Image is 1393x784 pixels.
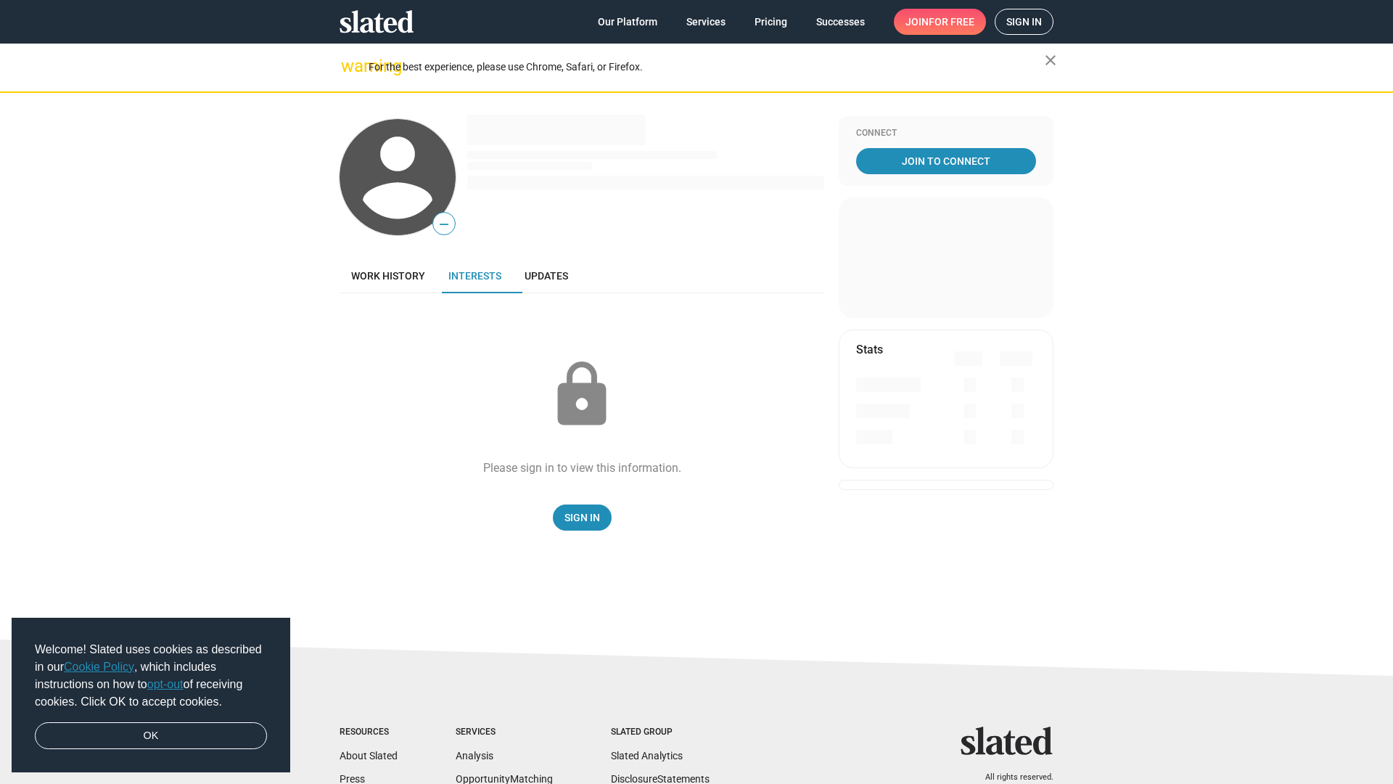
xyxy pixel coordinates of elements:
span: Sign in [1006,9,1042,34]
span: for free [929,9,974,35]
a: Work history [340,258,437,293]
span: Our Platform [598,9,657,35]
a: Services [675,9,737,35]
div: Please sign in to view this information. [483,460,681,475]
span: Pricing [755,9,787,35]
a: Analysis [456,750,493,761]
span: Work history [351,270,425,282]
mat-icon: lock [546,359,618,431]
a: Sign in [995,9,1053,35]
div: cookieconsent [12,618,290,773]
span: Welcome! Slated uses cookies as described in our , which includes instructions on how to of recei... [35,641,267,711]
span: Join [905,9,974,35]
div: For the best experience, please use Chrome, Safari, or Firefox. [369,57,1045,77]
a: About Slated [340,750,398,761]
a: Slated Analytics [611,750,683,761]
span: Interests [448,270,501,282]
a: Cookie Policy [64,661,134,673]
a: Successes [805,9,876,35]
a: dismiss cookie message [35,722,267,750]
mat-icon: warning [341,57,358,75]
a: Sign In [553,505,612,531]
a: Pricing [743,9,799,35]
span: Successes [816,9,865,35]
span: Sign In [564,505,600,531]
div: Services [456,727,553,738]
span: Services [686,9,726,35]
a: Interests [437,258,513,293]
div: Connect [856,128,1036,139]
mat-icon: close [1042,52,1059,69]
a: opt-out [147,678,184,690]
div: Resources [340,727,398,738]
a: Our Platform [586,9,669,35]
span: Updates [525,270,568,282]
a: Joinfor free [894,9,986,35]
a: Join To Connect [856,148,1036,174]
span: — [433,215,455,234]
span: Join To Connect [859,148,1033,174]
mat-card-title: Stats [856,342,883,357]
div: Slated Group [611,727,710,738]
a: Updates [513,258,580,293]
